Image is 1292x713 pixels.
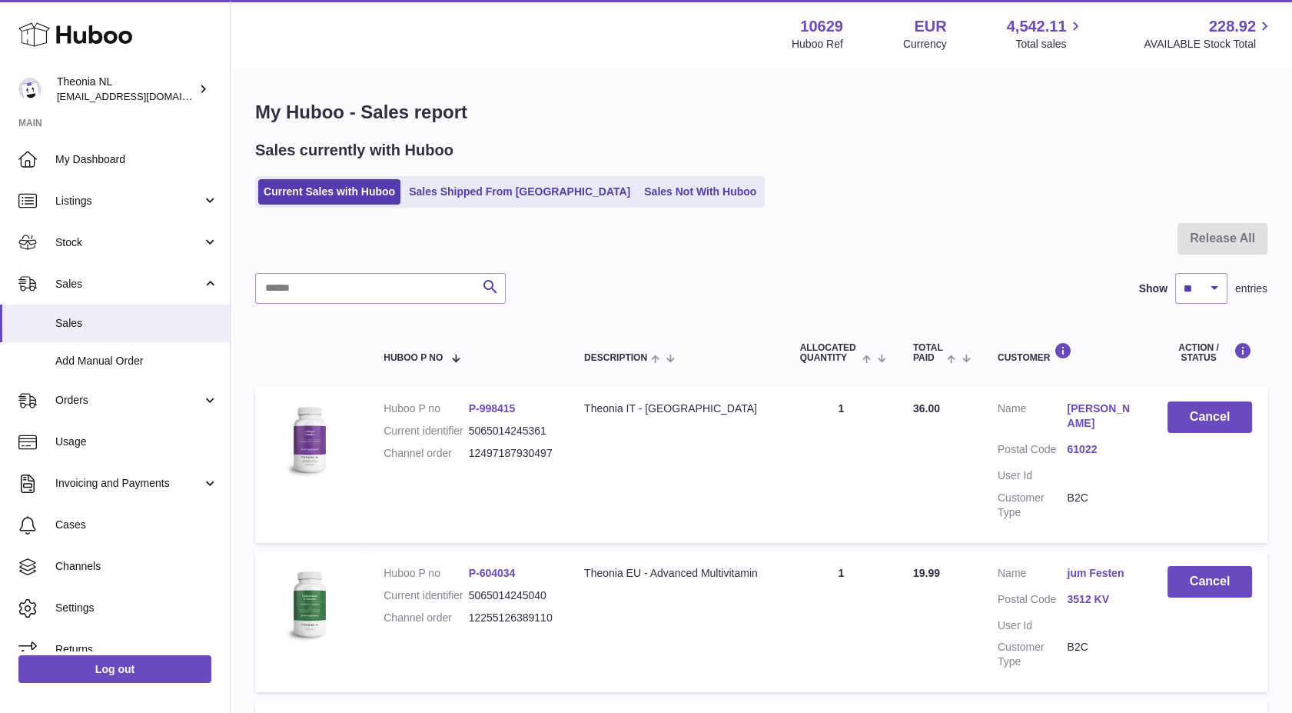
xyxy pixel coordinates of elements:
[1007,16,1084,52] a: 4,542.11 Total sales
[785,386,898,542] td: 1
[404,179,636,205] a: Sales Shipped From [GEOGRAPHIC_DATA]
[55,194,202,208] span: Listings
[57,75,195,104] div: Theonia NL
[55,518,218,532] span: Cases
[1067,442,1137,457] a: 61022
[469,588,553,603] dd: 5065014245040
[998,491,1068,520] dt: Customer Type
[1067,566,1137,581] a: jum Festen
[903,37,947,52] div: Currency
[1067,592,1137,607] a: 3512 KV
[18,78,42,101] img: info@wholesomegoods.eu
[55,316,218,331] span: Sales
[271,566,347,643] img: 106291725893241.jpg
[384,401,468,416] dt: Huboo P no
[800,343,859,363] span: ALLOCATED Quantity
[584,353,647,363] span: Description
[384,446,468,461] dt: Channel order
[913,402,940,415] span: 36.00
[384,588,468,603] dt: Current identifier
[469,402,516,415] a: P-998415
[998,592,1068,611] dt: Postal Code
[384,353,443,363] span: Huboo P no
[1144,37,1274,52] span: AVAILABLE Stock Total
[255,140,453,161] h2: Sales currently with Huboo
[1015,37,1084,52] span: Total sales
[1167,401,1252,433] button: Cancel
[998,618,1068,633] dt: User Id
[258,179,400,205] a: Current Sales with Huboo
[998,401,1068,435] dt: Name
[271,401,347,478] img: 106291725893008.jpg
[55,601,218,615] span: Settings
[584,566,769,581] div: Theonia EU - Advanced Multivitamin
[384,424,468,438] dt: Current identifier
[469,567,516,579] a: P-604034
[1144,16,1274,52] a: 228.92 AVAILABLE Stock Total
[998,640,1068,669] dt: Customer Type
[57,90,226,102] span: [EMAIL_ADDRESS][DOMAIN_NAME]
[55,354,218,368] span: Add Manual Order
[1167,566,1252,598] button: Cancel
[785,551,898,692] td: 1
[55,559,218,574] span: Channels
[55,277,202,292] span: Sales
[1067,491,1137,520] dd: B2C
[255,100,1267,125] h1: My Huboo - Sales report
[998,342,1137,363] div: Customer
[469,611,553,625] dd: 12255126389110
[55,642,218,657] span: Returns
[1235,282,1267,296] span: entries
[913,343,943,363] span: Total paid
[998,566,1068,585] dt: Name
[1209,16,1256,37] span: 228.92
[800,16,843,37] strong: 10629
[1007,16,1067,37] span: 4,542.11
[639,179,762,205] a: Sales Not With Huboo
[1067,401,1137,431] a: [PERSON_NAME]
[55,152,218,167] span: My Dashboard
[1167,342,1252,363] div: Action / Status
[55,235,202,250] span: Stock
[469,424,553,438] dd: 5065014245361
[469,446,553,461] dd: 12497187930497
[792,37,843,52] div: Huboo Ref
[913,567,940,579] span: 19.99
[55,476,202,491] span: Invoicing and Payments
[1139,282,1167,296] label: Show
[384,566,468,581] dt: Huboo P no
[1067,640,1137,669] dd: B2C
[18,655,211,683] a: Log out
[55,435,218,449] span: Usage
[384,611,468,625] dt: Channel order
[998,442,1068,461] dt: Postal Code
[584,401,769,416] div: Theonia IT - [GEOGRAPHIC_DATA]
[55,393,202,408] span: Orders
[914,16,946,37] strong: EUR
[998,468,1068,483] dt: User Id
